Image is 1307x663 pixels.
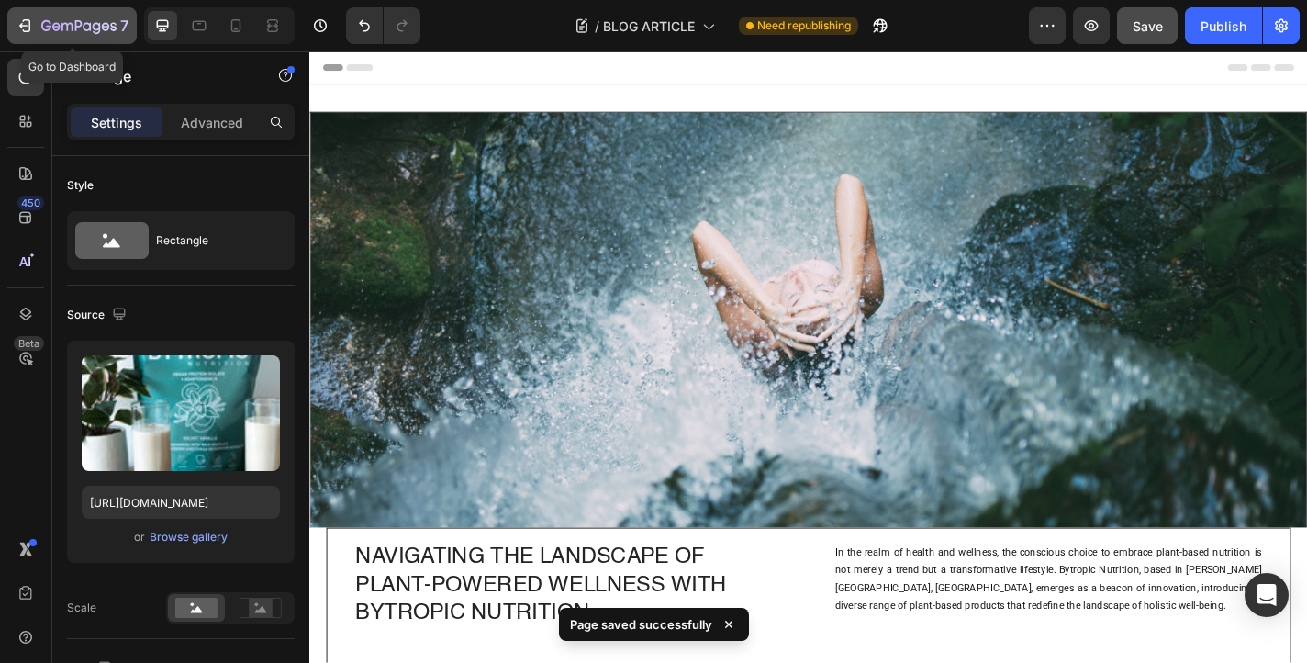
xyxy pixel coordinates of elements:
[89,65,245,87] p: Image
[67,303,130,328] div: Source
[595,17,599,36] span: /
[150,529,228,545] div: Browse gallery
[603,17,695,36] span: BLOG ARTICLE
[82,355,280,471] img: preview-image
[82,486,280,519] input: https://example.com/image.jpg
[67,177,94,194] div: Style
[580,544,1051,623] p: In the realm of health and wellness, the conscious choice to embrace plant-based nutrition is not...
[91,113,142,132] p: Settings
[1117,7,1178,44] button: Save
[7,7,137,44] button: 7
[181,113,243,132] p: Advanced
[149,528,229,546] button: Browse gallery
[17,196,44,210] div: 450
[120,15,128,37] p: 7
[309,51,1307,663] iframe: Design area
[1185,7,1262,44] button: Publish
[134,526,145,548] span: or
[570,615,712,634] p: Page saved successfully
[14,336,44,351] div: Beta
[346,7,420,44] div: Undo/Redo
[1201,17,1246,36] div: Publish
[49,542,503,638] h2: Navigating the Landscape of Plant-Powered Wellness with Bytropic Nutrition
[156,219,268,262] div: Rectangle
[1133,18,1163,34] span: Save
[1245,573,1289,617] div: Open Intercom Messenger
[757,17,851,34] span: Need republishing
[67,600,96,616] div: Scale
